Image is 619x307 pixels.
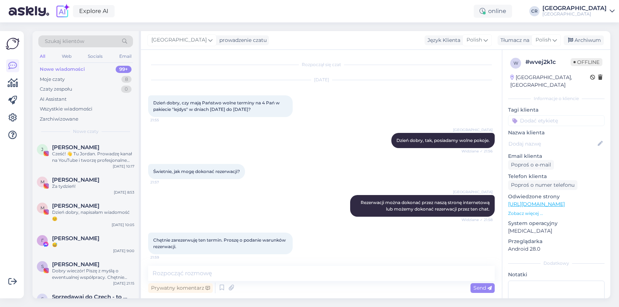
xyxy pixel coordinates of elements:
span: [GEOGRAPHIC_DATA] [151,36,207,44]
div: Dodatkowy [508,260,605,267]
div: Wszystkie wiadomości [40,105,93,113]
div: [DATE] 8:53 [114,190,134,195]
div: Socials [86,52,104,61]
img: explore-ai [55,4,70,19]
div: All [38,52,47,61]
div: Nowe wiadomości [40,66,85,73]
span: 21:55 [150,117,177,123]
p: Zobacz więcej ... [508,210,605,217]
div: Język Klienta [425,36,460,44]
span: Dzień dobry, czy mają Państwo wolne terminy na 4 Pań w pakiecie "lejdys" w dniach [DATE] do [DATE]? [153,100,281,112]
div: AI Assistant [40,96,66,103]
span: Г [41,238,44,243]
p: Email klienta [508,152,605,160]
span: Dzień dobry, tak, posiadamy wolne pokoje. [396,138,490,143]
span: Sylwia Tomczak [52,261,99,268]
span: Polish [467,36,482,44]
span: w [513,60,518,66]
span: Sprzedawaj do Czech - to proste! [52,294,127,300]
span: S [41,296,44,302]
a: Explore AI [73,5,115,17]
p: Tagi klienta [508,106,605,114]
div: Poproś o numer telefonu [508,180,577,190]
span: Polish [536,36,551,44]
span: Widziane ✓ 21:58 [461,217,493,222]
input: Dodaj nazwę [508,140,596,148]
div: Informacje o kliencie [508,95,605,102]
span: 21:59 [150,255,177,260]
div: Archiwum [564,35,604,45]
div: Poproś o e-mail [508,160,554,170]
span: M [40,179,44,185]
div: Dzień dobry, napisałam wiadomość 😊 [52,209,134,222]
div: Email [118,52,133,61]
div: [DATE] [148,77,495,83]
span: Send [473,285,492,291]
span: Jordan Koman [52,144,99,151]
div: Tłumacz na [498,36,529,44]
div: Prywatny komentarz [148,283,213,293]
span: J [41,147,43,152]
p: Odwiedzone strony [508,193,605,200]
span: Małgorzata K [52,177,99,183]
div: [DATE] 21:15 [113,281,134,286]
div: CR [529,6,540,16]
p: System operacyjny [508,220,605,227]
div: [GEOGRAPHIC_DATA], [GEOGRAPHIC_DATA] [510,74,590,89]
a: [GEOGRAPHIC_DATA][GEOGRAPHIC_DATA] [542,5,615,17]
p: Android 28.0 [508,245,605,253]
p: Nazwa klienta [508,129,605,137]
div: Dobry wieczór! Piszę z myślą o ewentualnej współpracy. Chętnie przygotuję materiały w ramach poby... [52,268,134,281]
p: Telefon klienta [508,173,605,180]
span: Rezerwacji można dokonać przez naszą stronę internetową lub możemy dokonać rezerwacji przez ten c... [361,200,491,212]
div: Cześć! 👋 Tu Jordan. Prowadzę kanał na YouTube i tworzę profesjonalne rolki oraz zdjęcia do social... [52,151,134,164]
input: Dodać etykietę [508,115,605,126]
div: # wvej2k1c [525,58,571,66]
div: online [474,5,512,18]
span: M [40,205,44,211]
div: prowadzenie czatu [216,36,267,44]
div: [DATE] 10:17 [113,164,134,169]
a: [URL][DOMAIN_NAME] [508,201,565,207]
div: [GEOGRAPHIC_DATA] [542,5,607,11]
div: [GEOGRAPHIC_DATA] [542,11,607,17]
div: 😅 [52,242,134,248]
span: 21:57 [150,180,177,185]
div: 0 [121,86,132,93]
p: Przeglądarka [508,238,605,245]
div: Za tydzień! [52,183,134,190]
div: Web [60,52,73,61]
img: Askly Logo [6,37,20,51]
span: [GEOGRAPHIC_DATA] [453,189,493,195]
div: 8 [121,76,132,83]
span: Widziane ✓ 21:56 [461,148,493,154]
span: Monika Kowalewska [52,203,99,209]
p: Notatki [508,271,605,278]
p: [MEDICAL_DATA] [508,227,605,235]
span: Szukaj klientów [45,38,84,45]
div: Moje czaty [40,76,65,83]
span: Świetnie, jak mogę dokonać rezerwacji? [153,169,240,174]
div: Rozpoczął się czat [148,61,495,68]
div: [DATE] 9:00 [113,248,134,254]
span: Галина Попова [52,235,99,242]
div: 99+ [116,66,132,73]
span: Chętnie zarezerwuję ten termin. Proszę o podanie warunków rezerwacji. [153,237,287,249]
span: [GEOGRAPHIC_DATA] [453,127,493,133]
div: Zarchiwizowane [40,116,78,123]
span: Nowe czaty [73,128,99,135]
div: Czaty zespołu [40,86,72,93]
div: [DATE] 10:05 [112,222,134,228]
span: Offline [571,58,602,66]
span: S [41,264,44,269]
